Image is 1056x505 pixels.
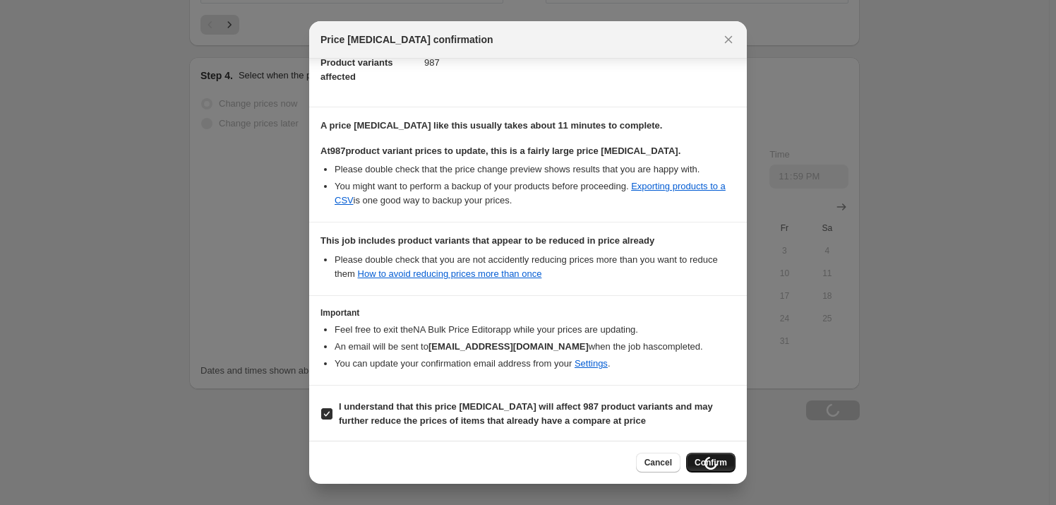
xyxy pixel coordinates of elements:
dd: 987 [424,44,736,81]
a: Settings [575,358,608,369]
button: Cancel [636,453,680,473]
h3: Important [320,307,736,319]
b: I understand that this price [MEDICAL_DATA] will affect 987 product variants and may further redu... [339,401,713,426]
li: Please double check that the price change preview shows results that you are happy with. [335,162,736,177]
b: This job includes product variants that appear to be reduced in price already [320,235,654,246]
span: Price [MEDICAL_DATA] confirmation [320,32,493,47]
button: Close [719,30,738,49]
li: Feel free to exit the NA Bulk Price Editor app while your prices are updating. [335,323,736,337]
span: Cancel [644,457,672,468]
li: An email will be sent to when the job has completed . [335,340,736,354]
a: Exporting products to a CSV [335,181,726,206]
li: Please double check that you are not accidently reducing prices more than you want to reduce them [335,253,736,281]
b: At 987 product variant prices to update, this is a fairly large price [MEDICAL_DATA]. [320,145,680,156]
li: You can update your confirmation email address from your . [335,357,736,371]
a: How to avoid reducing prices more than once [358,268,542,279]
b: A price [MEDICAL_DATA] like this usually takes about 11 minutes to complete. [320,120,662,131]
li: You might want to perform a backup of your products before proceeding. is one good way to backup ... [335,179,736,208]
b: [EMAIL_ADDRESS][DOMAIN_NAME] [428,341,589,352]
